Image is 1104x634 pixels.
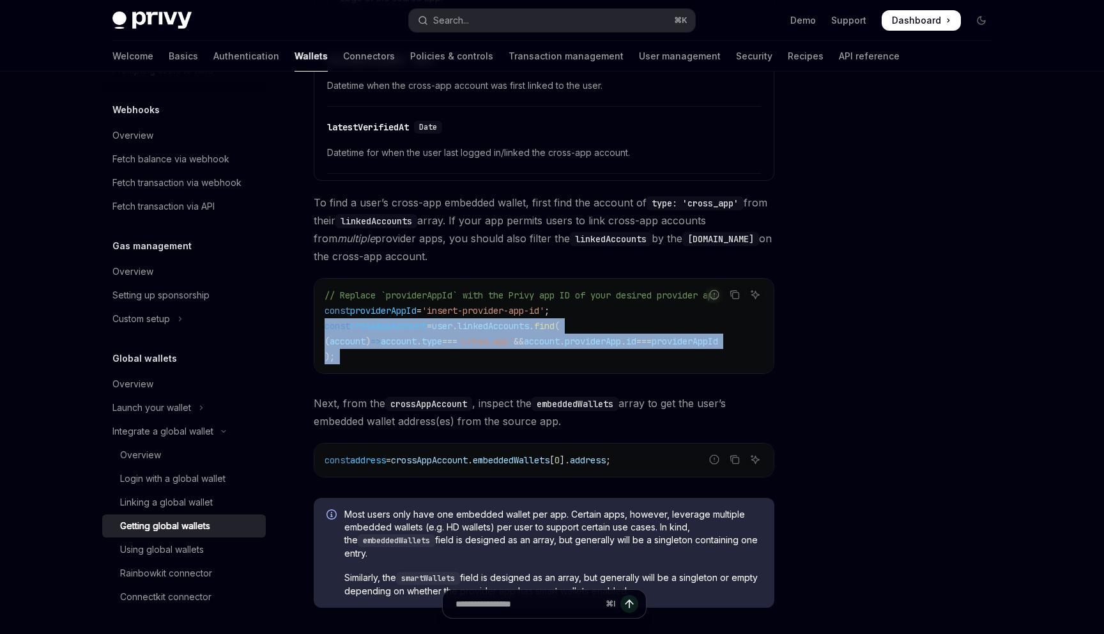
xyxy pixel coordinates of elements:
[112,238,192,254] h5: Gas management
[314,194,774,265] span: To find a user’s cross-app embedded wallet, first find the account of from their array. If your a...
[112,102,160,118] h5: Webhooks
[473,454,549,466] span: embeddedWallets
[102,444,266,467] a: Overview
[326,509,339,522] svg: Info
[325,290,718,301] span: // Replace `providerAppId` with the Privy app ID of your desired provider app
[102,171,266,194] a: Fetch transaction via webhook
[747,451,763,468] button: Ask AI
[350,454,386,466] span: address
[386,454,391,466] span: =
[112,311,170,327] div: Custom setup
[112,264,153,279] div: Overview
[337,232,375,245] em: multiple
[325,336,330,347] span: (
[295,41,328,72] a: Wallets
[102,260,266,283] a: Overview
[102,585,266,608] a: Connectkit connector
[620,595,638,613] button: Send message
[509,41,624,72] a: Transaction management
[396,572,460,585] code: smartWallets
[560,454,570,466] span: ].
[726,451,743,468] button: Copy the contents from the code block
[544,305,549,316] span: ;
[529,320,534,332] span: .
[534,320,555,332] span: find
[112,151,229,167] div: Fetch balance via webhook
[882,10,961,31] a: Dashboard
[410,41,493,72] a: Policies & controls
[736,41,772,72] a: Security
[549,454,555,466] span: [
[391,454,468,466] span: crossAppAccount
[422,336,442,347] span: type
[788,41,824,72] a: Recipes
[344,571,762,598] span: Similarly, the field is designed as an array, but generally will be a singleton or empty dependin...
[120,495,213,510] div: Linking a global wallet
[102,538,266,561] a: Using global wallets
[433,13,469,28] div: Search...
[325,320,350,332] span: const
[647,196,744,210] code: type: 'cross_app'
[120,566,212,581] div: Rainbowkit connector
[381,336,417,347] span: account
[112,424,213,439] div: Integrate a global wallet
[892,14,941,27] span: Dashboard
[432,320,452,332] span: user
[365,336,371,347] span: )
[639,41,721,72] a: User management
[335,214,417,228] code: linkedAccounts
[327,121,409,134] div: latestVerifiedAt
[636,336,652,347] span: ===
[350,320,427,332] span: crossAppAccount
[102,124,266,147] a: Overview
[102,491,266,514] a: Linking a global wallet
[524,336,560,347] span: account
[325,305,350,316] span: const
[102,148,266,171] a: Fetch balance via webhook
[112,400,191,415] div: Launch your wallet
[514,336,524,347] span: &&
[325,351,335,362] span: );
[102,373,266,396] a: Overview
[169,41,198,72] a: Basics
[371,336,381,347] span: =>
[358,534,435,547] code: embeddedWallets
[112,175,241,190] div: Fetch transaction via webhook
[790,14,816,27] a: Demo
[570,232,652,246] code: linkedAccounts
[385,397,472,411] code: crossAppAccount
[102,467,266,490] a: Login with a global wallet
[344,508,762,560] span: Most users only have one embedded wallet per app. Certain apps, however, leverage multiple embedd...
[555,454,560,466] span: 0
[325,454,350,466] span: const
[343,41,395,72] a: Connectors
[213,41,279,72] a: Authentication
[971,10,992,31] button: Toggle dark mode
[706,286,723,303] button: Report incorrect code
[102,514,266,537] a: Getting global wallets
[565,336,621,347] span: providerApp
[120,518,210,534] div: Getting global wallets
[327,78,761,93] span: Datetime when the cross-app account was first linked to the user.
[606,454,611,466] span: ;
[112,41,153,72] a: Welcome
[419,122,437,132] span: Date
[427,320,432,332] span: =
[112,351,177,366] h5: Global wallets
[570,454,606,466] span: address
[726,286,743,303] button: Copy the contents from the code block
[314,394,774,430] span: Next, from the , inspect the array to get the user’s embedded wallet address(es) from the source ...
[102,195,266,218] a: Fetch transaction via API
[839,41,900,72] a: API reference
[350,305,417,316] span: providerAppId
[102,396,266,419] button: Toggle Launch your wallet section
[327,145,761,160] span: Datetime for when the user last logged in/linked the cross-app account.
[330,336,365,347] span: account
[102,420,266,443] button: Toggle Integrate a global wallet section
[621,336,626,347] span: .
[682,232,759,246] code: [DOMAIN_NAME]
[112,376,153,392] div: Overview
[102,307,266,330] button: Toggle Custom setup section
[560,336,565,347] span: .
[102,284,266,307] a: Setting up sponsorship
